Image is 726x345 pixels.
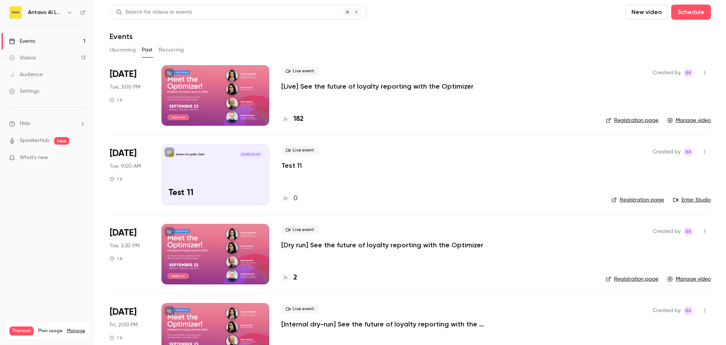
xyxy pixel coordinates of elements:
div: Sep 16 Tue, 2:30 PM (Europe/Budapest) [110,224,149,284]
button: Past [142,44,153,56]
span: Created by [653,147,681,156]
span: BK [686,227,691,236]
span: Created by [653,306,681,315]
a: 0 [281,194,298,204]
span: Tue, 9:00 AM [110,162,141,170]
h4: 182 [293,114,304,124]
div: Events [9,37,35,45]
a: Registration page [606,275,658,283]
button: New video [625,5,668,20]
span: Live event [281,304,319,314]
a: Registration page [606,117,658,124]
span: Barbara Kekes Szabo [684,227,693,236]
a: [Live] See the future of loyalty reporting with the Optimizer [281,82,473,91]
span: Tue, 3:00 PM [110,83,140,91]
a: 2 [281,273,297,283]
span: Barbara Kekes Szabo [684,306,693,315]
div: 1 h [110,176,123,182]
a: SpeakerHub [20,137,50,145]
li: help-dropdown-opener [9,120,85,128]
span: Live event [281,225,319,234]
span: Live event [281,146,319,155]
div: Sep 23 Tue, 9:00 AM (Europe/Budapest) [110,144,149,205]
div: Sep 23 Tue, 3:00 PM (Europe/Budapest) [110,65,149,126]
span: Fri, 2:00 PM [110,321,138,329]
div: Audience [9,71,43,78]
span: [DATE] [110,68,137,80]
p: Test 11 [169,188,262,198]
a: Manage video [667,275,711,283]
span: Tue, 2:30 PM [110,242,140,250]
div: Settings [9,87,39,95]
h1: Events [110,32,133,41]
a: Enter Studio [673,196,711,204]
button: Recurring [159,44,184,56]
h4: 2 [293,273,297,283]
div: 1 h [110,335,123,341]
span: Premium [9,326,34,336]
h6: Antavo AI Loyalty Cloud [28,9,64,16]
span: Live event [281,67,319,76]
a: [Internal dry-run] See the future of loyalty reporting with the Optimizer [281,320,508,329]
button: Upcoming [110,44,136,56]
a: Test 11 [281,161,302,170]
iframe: Noticeable Trigger [76,155,85,161]
span: Barbara Kekes Szabo [684,68,693,77]
a: Test 11Antavo AI Loyalty Cloud[DATE] 9:00 AMTest 11 [161,144,269,205]
span: Created by [653,68,681,77]
a: 182 [281,114,304,124]
span: [DATE] [110,306,137,318]
span: What's new [20,154,48,162]
div: Search for videos or events [116,8,192,16]
span: BK [686,68,691,77]
a: [Dry run] See the future of loyalty reporting with the Optimizer [281,240,483,250]
span: [DATE] 9:00 AM [239,152,262,157]
a: Manage [67,328,85,334]
div: 1 h [110,256,123,262]
p: Antavo AI Loyalty Cloud [176,153,204,156]
span: Barbara Kekes Szabo [684,147,693,156]
span: Created by [653,227,681,236]
a: Manage video [667,117,711,124]
div: Videos [9,54,36,62]
span: [DATE] [110,147,137,159]
span: BK [686,306,691,315]
span: BK [686,147,691,156]
span: [DATE] [110,227,137,239]
button: Schedule [671,5,711,20]
span: Plan usage [38,328,62,334]
span: new [54,137,69,145]
h4: 0 [293,194,298,204]
div: 1 h [110,97,123,103]
img: Antavo AI Loyalty Cloud [9,6,22,19]
span: Help [20,120,31,128]
a: Registration page [611,196,664,204]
